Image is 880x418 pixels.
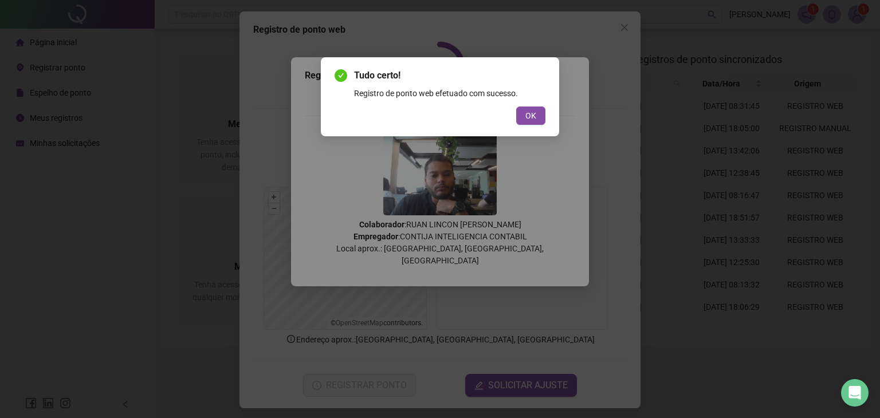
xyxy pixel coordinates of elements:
span: check-circle [335,69,347,82]
span: Tudo certo! [354,69,545,82]
div: Registro de ponto web efetuado com sucesso. [354,87,545,100]
span: OK [525,109,536,122]
button: OK [516,107,545,125]
div: Open Intercom Messenger [841,379,869,407]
